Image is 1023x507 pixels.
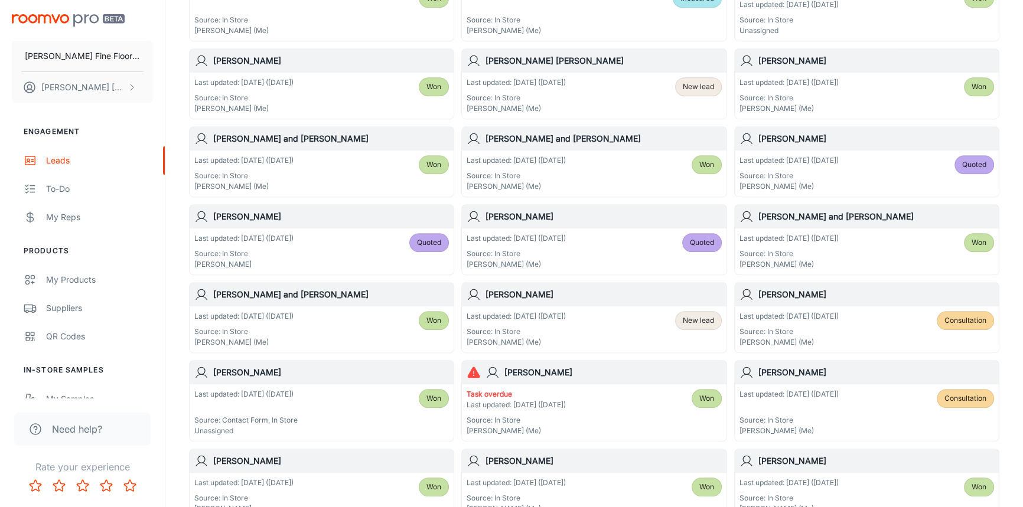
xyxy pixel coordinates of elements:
[739,477,839,488] p: Last updated: [DATE] ([DATE])
[194,326,294,337] p: Source: In Store
[194,259,294,270] p: [PERSON_NAME]
[12,41,153,71] button: [PERSON_NAME] Fine Floors, Inc
[194,155,294,166] p: Last updated: [DATE] ([DATE])
[758,54,994,67] h6: [PERSON_NAME]
[467,337,566,348] p: [PERSON_NAME] (Me)
[758,210,994,223] h6: [PERSON_NAME] and [PERSON_NAME]
[739,326,839,337] p: Source: In Store
[46,154,153,167] div: Leads
[189,282,454,353] a: [PERSON_NAME] and [PERSON_NAME]Last updated: [DATE] ([DATE])Source: In Store[PERSON_NAME] (Me)Won
[758,288,994,301] h6: [PERSON_NAME]
[467,181,566,192] p: [PERSON_NAME] (Me)
[189,360,454,441] a: [PERSON_NAME]Last updated: [DATE] ([DATE])Source: Contact Form, In StoreUnassignedWon
[758,454,994,467] h6: [PERSON_NAME]
[739,171,839,181] p: Source: In Store
[467,477,566,488] p: Last updated: [DATE] ([DATE])
[118,474,142,498] button: Rate 5 star
[213,132,449,145] h6: [PERSON_NAME] and [PERSON_NAME]
[213,210,449,223] h6: [PERSON_NAME]
[194,426,298,436] p: Unassigned
[739,337,839,348] p: [PERSON_NAME] (Me)
[739,248,839,259] p: Source: In Store
[426,393,441,404] span: Won
[46,182,153,195] div: To-do
[194,389,298,400] p: Last updated: [DATE] ([DATE])
[467,25,566,36] p: [PERSON_NAME] (Me)
[461,204,726,275] a: [PERSON_NAME]Last updated: [DATE] ([DATE])Source: In Store[PERSON_NAME] (Me)Quoted
[426,81,441,92] span: Won
[467,233,566,244] p: Last updated: [DATE] ([DATE])
[189,204,454,275] a: [PERSON_NAME]Last updated: [DATE] ([DATE])Source: In Store[PERSON_NAME]Quoted
[972,81,986,92] span: Won
[25,50,140,63] p: [PERSON_NAME] Fine Floors, Inc
[194,311,294,322] p: Last updated: [DATE] ([DATE])
[426,315,441,326] span: Won
[213,54,449,67] h6: [PERSON_NAME]
[683,81,714,92] span: New lead
[194,477,294,488] p: Last updated: [DATE] ([DATE])
[461,48,726,119] a: [PERSON_NAME] [PERSON_NAME]Last updated: [DATE] ([DATE])Source: In Store[PERSON_NAME] (Me)New lead
[739,15,839,25] p: Source: In Store
[426,159,441,170] span: Won
[972,482,986,492] span: Won
[194,248,294,259] p: Source: In Store
[467,493,566,503] p: Source: In Store
[213,454,449,467] h6: [PERSON_NAME]
[46,211,153,224] div: My Reps
[758,366,994,379] h6: [PERSON_NAME]
[699,393,714,404] span: Won
[194,171,294,181] p: Source: In Store
[426,482,441,492] span: Won
[734,48,999,119] a: [PERSON_NAME]Last updated: [DATE] ([DATE])Source: In Store[PERSON_NAME] (Me)Won
[194,415,298,426] p: Source: Contact Form, In Store
[46,330,153,343] div: QR Codes
[467,389,566,400] p: Task overdue
[194,337,294,348] p: [PERSON_NAME] (Me)
[461,360,726,441] a: [PERSON_NAME]Task overdueLast updated: [DATE] ([DATE])Source: In Store[PERSON_NAME] (Me)Won
[194,233,294,244] p: Last updated: [DATE] ([DATE])
[486,210,721,223] h6: [PERSON_NAME]
[194,15,294,25] p: Source: In Store
[739,93,839,103] p: Source: In Store
[467,77,566,88] p: Last updated: [DATE] ([DATE])
[486,54,721,67] h6: [PERSON_NAME] [PERSON_NAME]
[46,392,153,405] div: My Samples
[734,360,999,441] a: [PERSON_NAME]Last updated: [DATE] ([DATE])Source: In Store[PERSON_NAME] (Me)Consultation
[194,77,294,88] p: Last updated: [DATE] ([DATE])
[194,181,294,192] p: [PERSON_NAME] (Me)
[944,315,986,326] span: Consultation
[486,454,721,467] h6: [PERSON_NAME]
[683,315,714,326] span: New lead
[467,311,566,322] p: Last updated: [DATE] ([DATE])
[467,93,566,103] p: Source: In Store
[9,460,155,474] p: Rate your experience
[189,126,454,197] a: [PERSON_NAME] and [PERSON_NAME]Last updated: [DATE] ([DATE])Source: In Store[PERSON_NAME] (Me)Won
[739,25,839,36] p: Unassigned
[739,233,839,244] p: Last updated: [DATE] ([DATE])
[739,389,839,400] p: Last updated: [DATE] ([DATE])
[467,426,566,436] p: [PERSON_NAME] (Me)
[962,159,986,170] span: Quoted
[46,273,153,286] div: My Products
[739,426,839,436] p: [PERSON_NAME] (Me)
[194,93,294,103] p: Source: In Store
[486,288,721,301] h6: [PERSON_NAME]
[467,103,566,114] p: [PERSON_NAME] (Me)
[467,400,566,410] p: Last updated: [DATE] ([DATE])
[504,366,721,379] h6: [PERSON_NAME]
[758,132,994,145] h6: [PERSON_NAME]
[467,415,566,426] p: Source: In Store
[467,248,566,259] p: Source: In Store
[699,482,714,492] span: Won
[739,181,839,192] p: [PERSON_NAME] (Me)
[739,155,839,166] p: Last updated: [DATE] ([DATE])
[417,237,441,248] span: Quoted
[739,415,839,426] p: Source: In Store
[71,474,95,498] button: Rate 3 star
[699,159,714,170] span: Won
[52,422,102,436] span: Need help?
[734,204,999,275] a: [PERSON_NAME] and [PERSON_NAME]Last updated: [DATE] ([DATE])Source: In Store[PERSON_NAME] (Me)Won
[46,302,153,315] div: Suppliers
[467,171,566,181] p: Source: In Store
[24,474,47,498] button: Rate 1 star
